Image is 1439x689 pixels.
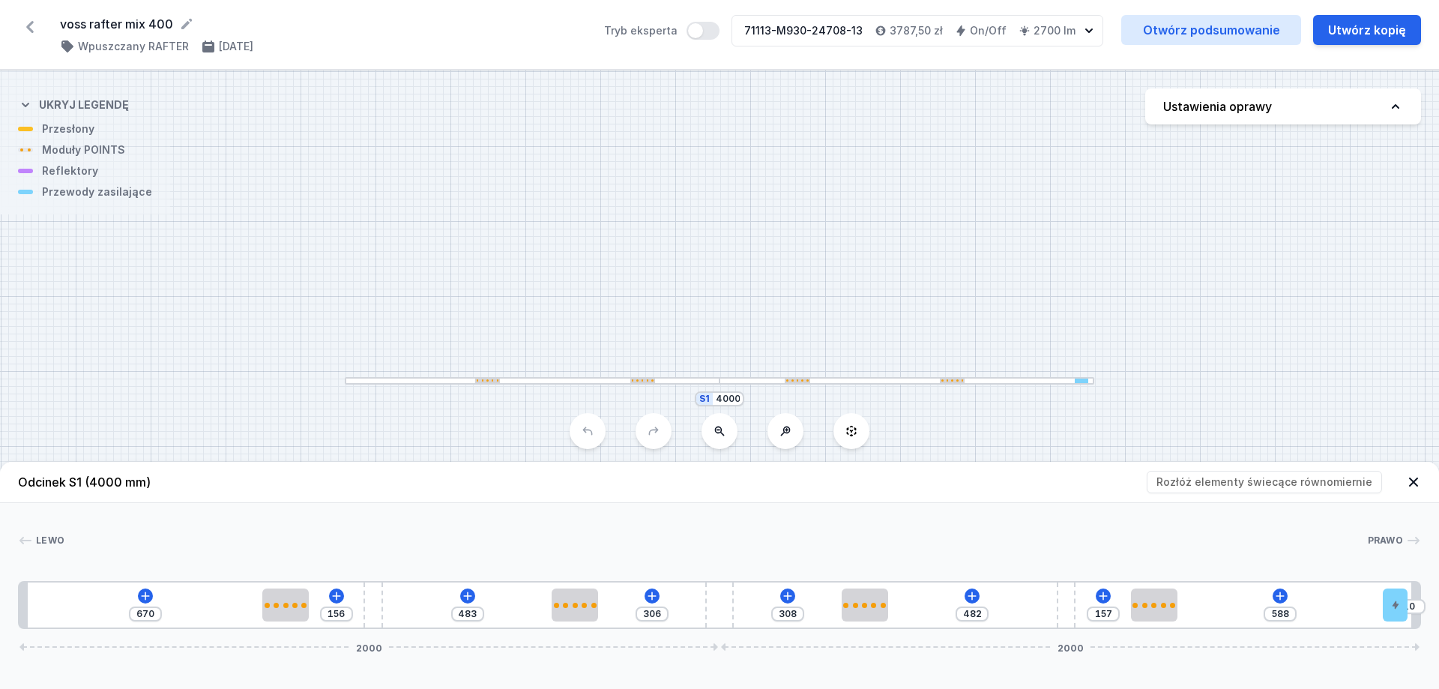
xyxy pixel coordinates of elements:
div: 71113-M930-24708-13 [744,23,863,38]
h4: 3787,50 zł [890,23,943,38]
div: 5 POINTS module 133mm 50° [262,589,309,622]
span: Lewo [36,535,64,547]
span: 2000 [1052,643,1090,652]
div: 5 POINTS module 133mm 50° [842,589,888,622]
h4: On/Off [970,23,1007,38]
button: Edytuj nazwę projektu [179,16,194,31]
div: 5 POINTS module 133mm 50° [1131,589,1177,622]
span: Prawo [1368,535,1404,547]
h4: [DATE] [219,39,253,54]
span: 2000 [350,643,388,652]
h4: Odcinek S1 [18,473,151,491]
button: Ukryj legendę [18,85,129,121]
div: 5 POINTS module 133mm 50° [552,589,598,622]
h4: Ukryj legendę [39,97,129,112]
a: Otwórz podsumowanie [1121,15,1301,45]
h4: Wpuszczany RAFTER [78,39,189,54]
h4: Ustawienia oprawy [1163,97,1272,115]
button: Utwórz kopię [1313,15,1421,45]
input: Wymiar [mm] [716,393,740,405]
form: voss rafter mix 400 [60,15,586,33]
div: Hole for power supply cable [1383,589,1408,622]
label: Tryb eksperta [604,22,719,40]
button: Ustawienia oprawy [1145,88,1421,124]
h4: 2700 lm [1034,23,1076,38]
span: (4000 mm) [85,475,151,490]
button: Tryb eksperta [687,22,719,40]
button: 71113-M930-24708-133787,50 złOn/Off2700 lm [731,15,1103,46]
